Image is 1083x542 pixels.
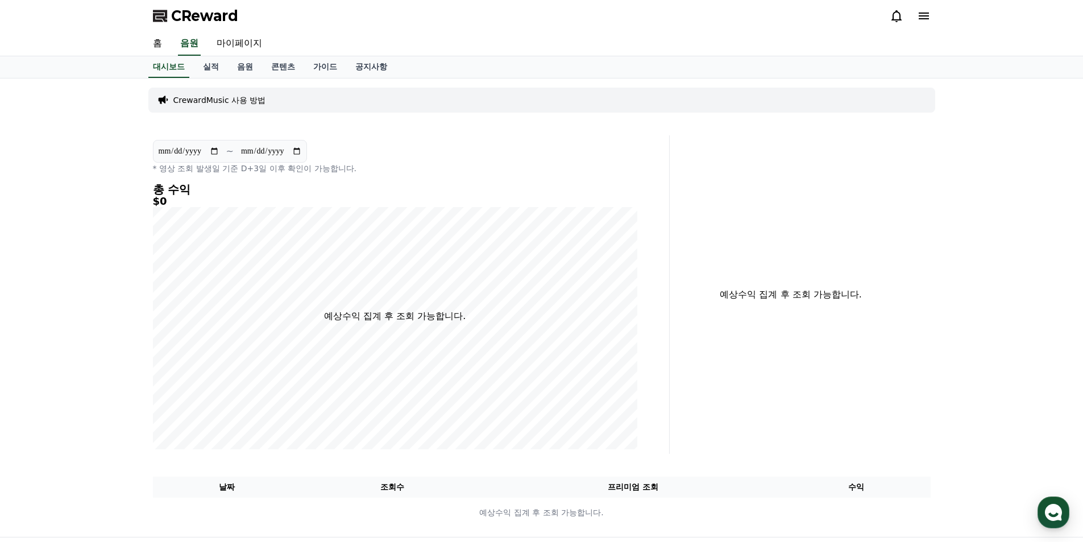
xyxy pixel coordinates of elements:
[679,288,903,301] p: 예상수익 집계 후 조회 가능합니다.
[36,378,43,387] span: 홈
[782,477,931,498] th: 수익
[75,361,147,389] a: 대화
[153,7,238,25] a: CReward
[346,56,396,78] a: 공지사항
[144,32,171,56] a: 홈
[171,7,238,25] span: CReward
[194,56,228,78] a: 실적
[148,56,189,78] a: 대시보드
[304,56,346,78] a: 가이드
[153,477,301,498] th: 날짜
[178,32,201,56] a: 음원
[153,507,930,519] p: 예상수익 집계 후 조회 가능합니다.
[3,361,75,389] a: 홈
[104,378,118,387] span: 대화
[153,183,637,196] h4: 총 수익
[153,196,637,207] h5: $0
[147,361,218,389] a: 설정
[176,378,189,387] span: 설정
[153,163,637,174] p: * 영상 조회 발생일 기준 D+3일 이후 확인이 가능합니다.
[173,94,266,106] a: CrewardMusic 사용 방법
[228,56,262,78] a: 음원
[262,56,304,78] a: 콘텐츠
[208,32,271,56] a: 마이페이지
[484,477,782,498] th: 프리미엄 조회
[301,477,483,498] th: 조회수
[324,309,466,323] p: 예상수익 집계 후 조회 가능합니다.
[226,144,234,158] p: ~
